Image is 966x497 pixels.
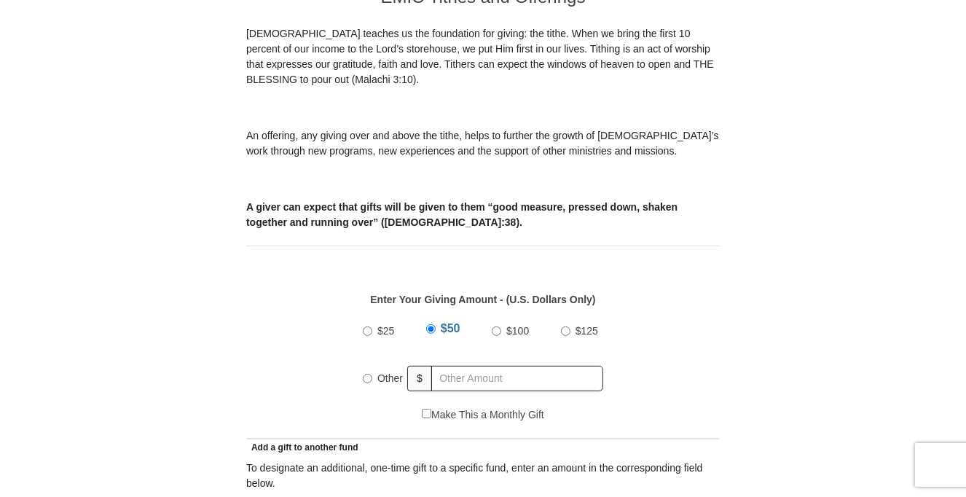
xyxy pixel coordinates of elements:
[407,366,432,391] span: $
[246,26,720,87] p: [DEMOGRAPHIC_DATA] teaches us the foundation for giving: the tithe. When we bring the first 10 pe...
[441,322,460,334] span: $50
[377,325,394,337] span: $25
[246,201,678,228] b: A giver can expect that gifts will be given to them “good measure, pressed down, shaken together ...
[576,325,598,337] span: $125
[506,325,529,337] span: $100
[246,128,720,159] p: An offering, any giving over and above the tithe, helps to further the growth of [DEMOGRAPHIC_DAT...
[246,442,358,453] span: Add a gift to another fund
[370,294,595,305] strong: Enter Your Giving Amount - (U.S. Dollars Only)
[377,372,403,384] span: Other
[431,366,603,391] input: Other Amount
[246,461,720,491] div: To designate an additional, one-time gift to a specific fund, enter an amount in the correspondin...
[422,407,544,423] label: Make This a Monthly Gift
[422,409,431,418] input: Make This a Monthly Gift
